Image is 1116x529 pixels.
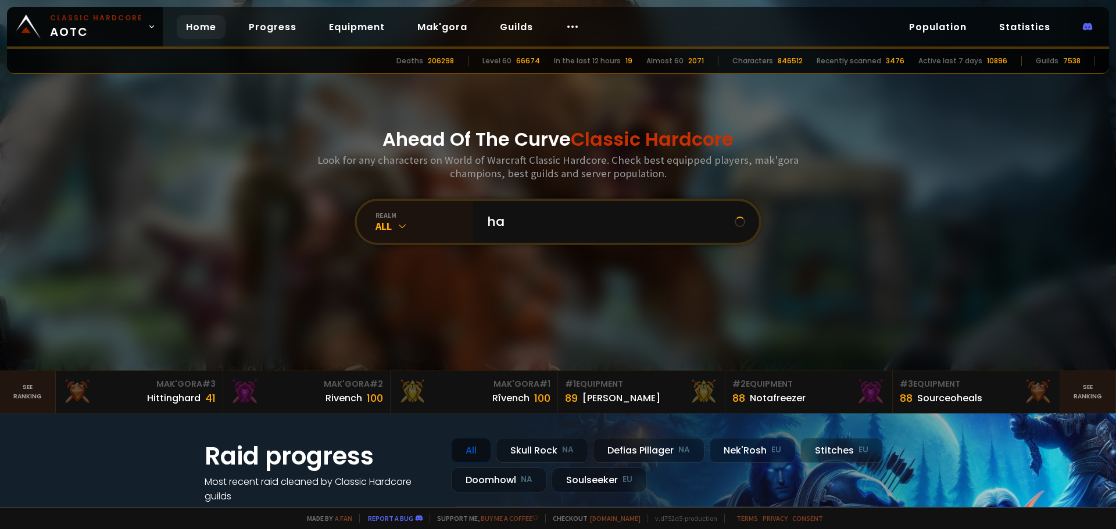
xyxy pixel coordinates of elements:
[481,514,538,523] a: Buy me a coffee
[521,474,532,485] small: NA
[534,390,550,406] div: 100
[900,378,913,390] span: # 3
[554,56,621,66] div: In the last 12 hours
[482,56,512,66] div: Level 60
[817,56,881,66] div: Recently scanned
[562,444,574,456] small: NA
[202,378,216,390] span: # 3
[558,371,725,413] a: #1Equipment89[PERSON_NAME]
[590,514,641,523] a: [DOMAIN_NAME]
[648,514,717,523] span: v. d752d5 - production
[571,126,734,152] span: Classic Hardcore
[565,378,718,390] div: Equipment
[800,438,883,463] div: Stitches
[917,391,982,405] div: Sourceoheals
[325,391,362,405] div: Rivench
[56,371,223,413] a: Mak'Gora#3Hittinghard41
[396,56,423,66] div: Deaths
[582,391,660,405] div: [PERSON_NAME]
[335,514,352,523] a: a fan
[732,378,746,390] span: # 2
[778,56,803,66] div: 846512
[375,219,473,233] div: All
[900,378,1053,390] div: Equipment
[430,514,538,523] span: Support me,
[886,56,904,66] div: 3476
[239,15,306,39] a: Progress
[451,438,491,463] div: All
[300,514,352,523] span: Made by
[859,444,868,456] small: EU
[496,438,588,463] div: Skull Rock
[375,211,473,219] div: realm
[368,514,413,523] a: Report a bug
[623,474,632,485] small: EU
[736,514,758,523] a: Terms
[1060,371,1116,413] a: Seeranking
[428,56,454,66] div: 206298
[50,13,143,41] span: AOTC
[370,378,383,390] span: # 2
[987,56,1007,66] div: 10896
[205,474,437,503] h4: Most recent raid cleaned by Classic Hardcore guilds
[223,371,391,413] a: Mak'Gora#2Rivench100
[709,438,796,463] div: Nek'Rosh
[565,390,578,406] div: 89
[398,378,550,390] div: Mak'Gora
[313,153,803,180] h3: Look for any characters on World of Warcraft Classic Hardcore. Check best equipped players, mak'g...
[63,378,216,390] div: Mak'Gora
[516,56,540,66] div: 66674
[491,15,542,39] a: Guilds
[918,56,982,66] div: Active last 7 days
[725,371,893,413] a: #2Equipment88Notafreezer
[147,391,201,405] div: Hittinghard
[545,514,641,523] span: Checkout
[408,15,477,39] a: Mak'gora
[367,390,383,406] div: 100
[732,378,885,390] div: Equipment
[688,56,704,66] div: 2071
[732,390,745,406] div: 88
[205,438,437,474] h1: Raid progress
[678,444,690,456] small: NA
[750,391,806,405] div: Notafreezer
[900,15,976,39] a: Population
[1036,56,1058,66] div: Guilds
[205,390,216,406] div: 41
[900,390,913,406] div: 88
[320,15,394,39] a: Equipment
[539,378,550,390] span: # 1
[771,444,781,456] small: EU
[552,467,647,492] div: Soulseeker
[893,371,1060,413] a: #3Equipment88Sourceoheals
[1063,56,1081,66] div: 7538
[565,378,576,390] span: # 1
[50,13,143,23] small: Classic Hardcore
[492,391,530,405] div: Rîvench
[7,7,163,46] a: Classic HardcoreAOTC
[451,467,547,492] div: Doomhowl
[593,438,704,463] div: Defias Pillager
[625,56,632,66] div: 19
[646,56,684,66] div: Almost 60
[230,378,383,390] div: Mak'Gora
[763,514,788,523] a: Privacy
[990,15,1060,39] a: Statistics
[792,514,823,523] a: Consent
[480,201,735,243] input: Search a character...
[382,125,734,153] h1: Ahead Of The Curve
[732,56,773,66] div: Characters
[391,371,558,413] a: Mak'Gora#1Rîvench100
[205,504,280,517] a: See all progress
[177,15,226,39] a: Home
